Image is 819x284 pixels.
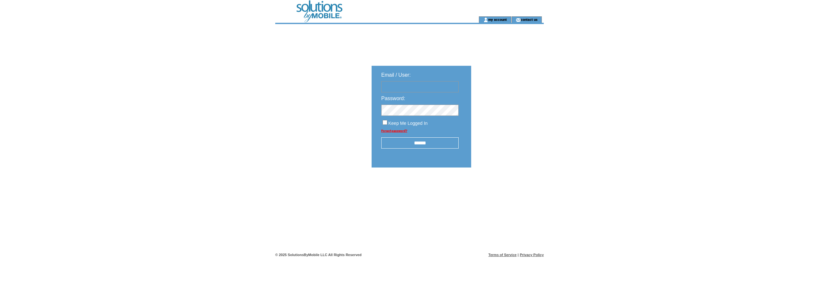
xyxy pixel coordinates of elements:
[488,17,507,22] a: my account
[388,121,427,126] span: Keep Me Logged In
[381,96,405,101] span: Password:
[489,253,517,257] a: Terms of Service
[490,184,522,192] img: transparent.png
[381,72,411,78] span: Email / User:
[518,253,519,257] span: |
[275,253,362,257] span: © 2025 SolutionsByMobile LLC All Rights Reserved
[381,129,407,133] a: Forgot password?
[520,253,544,257] a: Privacy Policy
[516,17,521,22] img: contact_us_icon.gif
[483,17,488,22] img: account_icon.gif
[521,17,538,22] a: contact us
